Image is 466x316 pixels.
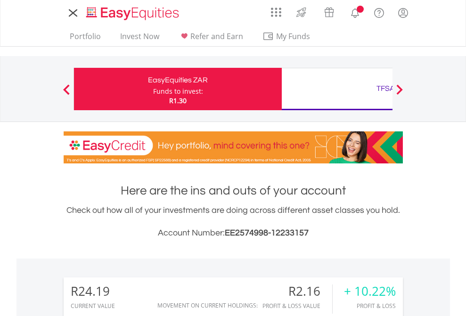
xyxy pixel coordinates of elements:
a: AppsGrid [265,2,287,17]
div: Profit & Loss [344,303,396,309]
div: CURRENT VALUE [71,303,115,309]
h1: Here are the ins and outs of your account [64,182,403,199]
span: My Funds [262,30,324,42]
div: + 10.22% [344,284,396,298]
img: EasyCredit Promotion Banner [64,131,403,163]
img: grid-menu-icon.svg [271,7,281,17]
span: Refer and Earn [190,31,243,41]
a: Invest Now [116,32,163,46]
img: EasyEquities_Logo.png [84,6,183,21]
span: R1.30 [169,96,187,105]
a: Vouchers [315,2,343,20]
img: thrive-v2.svg [294,5,309,20]
div: Movement on Current Holdings: [157,302,258,308]
h3: Account Number: [64,227,403,240]
a: Portfolio [66,32,105,46]
img: vouchers-v2.svg [321,5,337,20]
a: Notifications [343,2,367,21]
div: EasyEquities ZAR [80,73,276,87]
button: Previous [57,89,76,98]
span: EE2574998-12233157 [225,228,309,237]
a: FAQ's and Support [367,2,391,21]
button: Next [390,89,409,98]
a: My Profile [391,2,415,23]
a: Home page [82,2,183,21]
div: Funds to invest: [153,87,203,96]
div: R24.19 [71,284,115,298]
div: Profit & Loss Value [262,303,332,309]
a: Refer and Earn [175,32,247,46]
div: Check out how all of your investments are doing across different asset classes you hold. [64,204,403,240]
div: R2.16 [262,284,332,298]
